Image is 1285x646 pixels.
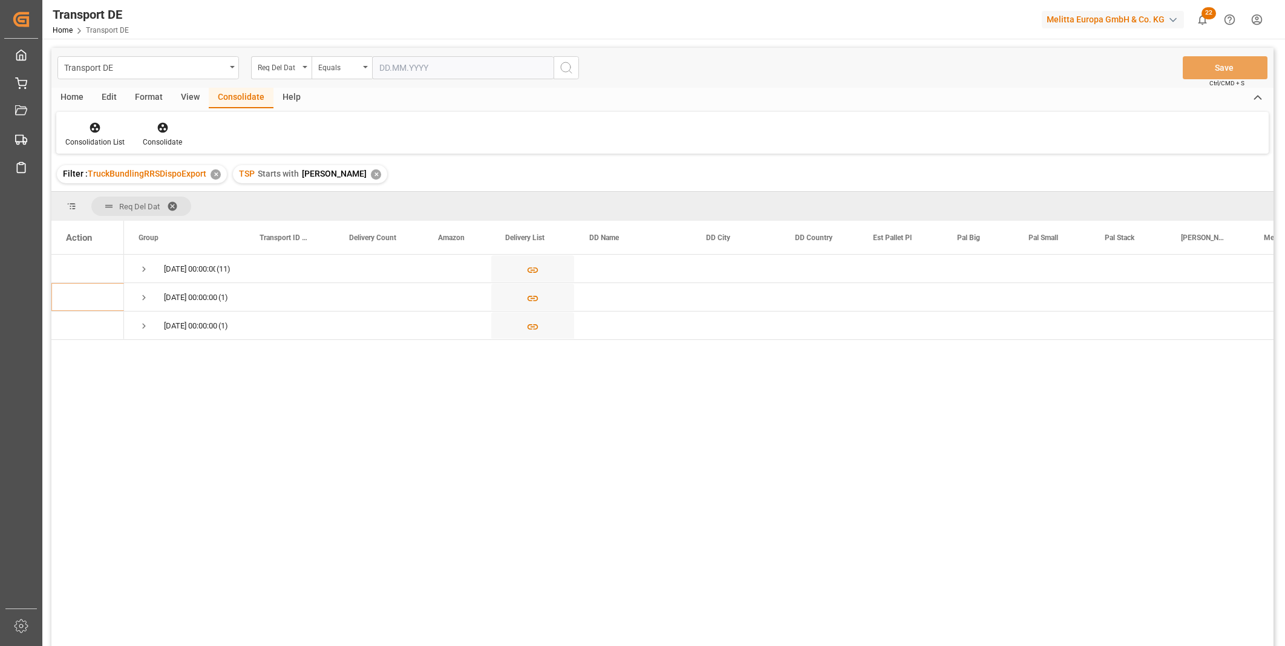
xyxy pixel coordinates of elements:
div: Format [126,88,172,108]
button: open menu [312,56,372,79]
div: ✕ [371,169,381,180]
div: ✕ [211,169,221,180]
span: [PERSON_NAME] [1181,233,1224,242]
button: open menu [57,56,239,79]
span: 22 [1202,7,1216,19]
div: Press SPACE to select this row. [51,283,124,312]
span: (1) [218,312,228,340]
div: Home [51,88,93,108]
button: Help Center [1216,6,1243,33]
span: Pal Small [1028,233,1058,242]
button: search button [554,56,579,79]
span: Ctrl/CMD + S [1209,79,1244,88]
span: Pal Big [957,233,980,242]
span: DD Name [589,233,619,242]
span: Est Pallet Pl [873,233,912,242]
div: Consolidate [209,88,273,108]
button: Melitta Europa GmbH & Co. KG [1042,8,1189,31]
button: Save [1183,56,1267,79]
div: Consolidation List [65,137,125,148]
span: Req Del Dat [119,202,160,211]
span: Filter : [63,169,88,178]
div: Action [66,232,92,243]
div: Press SPACE to select this row. [51,312,124,340]
span: Amazon [438,233,465,242]
span: Group [139,233,159,242]
span: Delivery List [505,233,544,242]
div: Transport DE [64,59,226,74]
span: Starts with [258,169,299,178]
span: DD Country [795,233,832,242]
div: [DATE] 00:00:00 [164,284,217,312]
span: Transport ID Logward [260,233,309,242]
div: [DATE] 00:00:00 [164,255,215,283]
input: DD.MM.YYYY [372,56,554,79]
div: Equals [318,59,359,73]
div: Edit [93,88,126,108]
span: (11) [217,255,231,283]
div: [DATE] 00:00:00 [164,312,217,340]
span: [PERSON_NAME] [302,169,367,178]
span: (1) [218,284,228,312]
span: TSP [239,169,255,178]
a: Home [53,26,73,34]
span: Pal Stack [1105,233,1134,242]
div: Transport DE [53,5,129,24]
div: View [172,88,209,108]
div: Help [273,88,310,108]
button: show 22 new notifications [1189,6,1216,33]
span: DD City [706,233,730,242]
div: Req Del Dat [258,59,299,73]
span: Delivery Count [349,233,396,242]
div: Consolidate [143,137,182,148]
div: Press SPACE to select this row. [51,255,124,283]
div: Melitta Europa GmbH & Co. KG [1042,11,1184,28]
span: TruckBundlingRRSDispoExport [88,169,206,178]
button: open menu [251,56,312,79]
